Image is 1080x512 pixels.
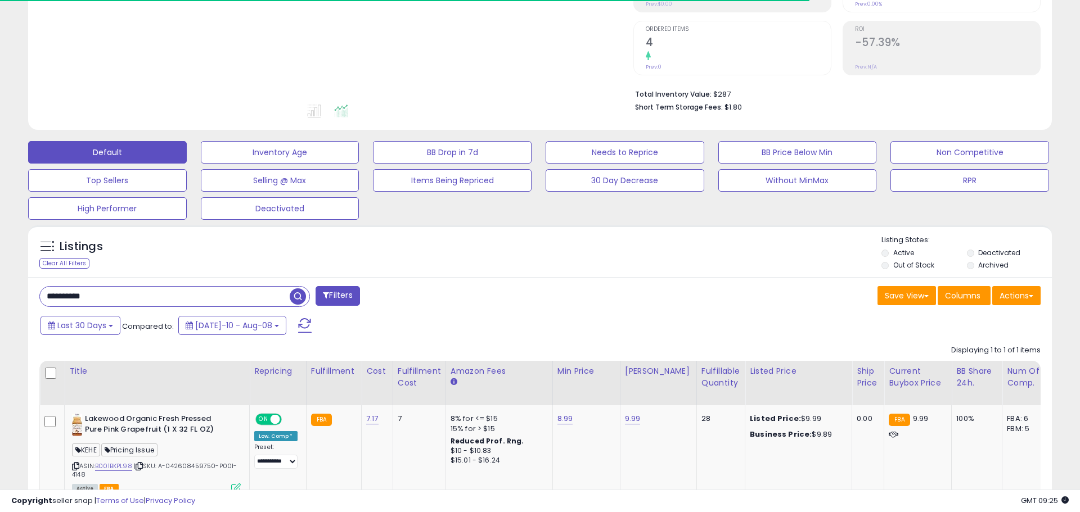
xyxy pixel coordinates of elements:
div: FBA: 6 [1007,414,1044,424]
h5: Listings [60,239,103,255]
button: Filters [316,286,359,306]
div: Ship Price [857,365,879,389]
span: | SKU: A-042608459750-P001-4148 [72,461,237,478]
div: $9.89 [750,429,843,439]
b: Reduced Prof. Rng. [451,436,524,446]
div: $15.01 - $16.24 [451,456,544,465]
a: 9.99 [625,413,641,424]
div: Fulfillment Cost [398,365,441,389]
small: Prev: 0.00% [855,1,882,7]
b: Short Term Storage Fees: [635,102,723,112]
small: Amazon Fees. [451,377,457,387]
span: FBA [100,484,119,493]
span: Ordered Items [646,26,831,33]
small: FBA [889,414,910,426]
div: 7 [398,414,437,424]
button: Default [28,141,187,164]
div: Clear All Filters [39,258,89,269]
div: Min Price [557,365,615,377]
label: Out of Stock [893,260,934,270]
div: Low. Comp * [254,431,298,441]
span: 9.99 [913,413,929,424]
div: FBM: 5 [1007,424,1044,434]
button: Columns [938,286,991,305]
div: Preset: [254,443,298,469]
div: $10 - $10.83 [451,446,544,456]
span: Compared to: [122,321,174,332]
label: Active [893,248,914,257]
div: 28 [701,414,736,424]
b: Total Inventory Value: [635,89,712,99]
a: Terms of Use [96,495,144,506]
button: 30 Day Decrease [546,169,704,192]
div: seller snap | | [11,496,195,506]
button: BB Drop in 7d [373,141,532,164]
img: 41snXOkDkpL._SL40_.jpg [72,414,82,436]
span: Pricing Issue [101,443,157,456]
button: Actions [992,286,1041,305]
button: Deactivated [201,197,359,220]
div: 15% for > $15 [451,424,544,434]
div: Current Buybox Price [889,365,947,389]
div: [PERSON_NAME] [625,365,692,377]
b: Lakewood Organic Fresh Pressed Pure Pink Grapefruit (1 X 32 FL OZ) [85,414,222,437]
small: Prev: N/A [855,64,877,70]
button: RPR [890,169,1049,192]
small: Prev: 0 [646,64,661,70]
span: All listings currently available for purchase on Amazon [72,484,98,493]
div: 100% [956,414,993,424]
div: Repricing [254,365,301,377]
div: Title [69,365,245,377]
b: Listed Price: [750,413,801,424]
span: KEHE [72,443,100,456]
div: $9.99 [750,414,843,424]
button: Selling @ Max [201,169,359,192]
span: 2025-09-8 09:25 GMT [1021,495,1069,506]
div: Fulfillment [311,365,357,377]
button: Last 30 Days [40,316,120,335]
div: Num of Comp. [1007,365,1048,389]
div: Amazon Fees [451,365,548,377]
label: Archived [978,260,1009,270]
a: 7.17 [366,413,379,424]
h2: -57.39% [855,36,1040,51]
button: Save View [877,286,936,305]
button: Items Being Repriced [373,169,532,192]
button: Inventory Age [201,141,359,164]
b: Business Price: [750,429,812,439]
span: Columns [945,290,980,301]
span: Last 30 Days [57,320,106,331]
a: B001BKPL98 [95,461,132,471]
small: Prev: $0.00 [646,1,672,7]
small: FBA [311,414,332,426]
strong: Copyright [11,495,52,506]
div: BB Share 24h. [956,365,997,389]
span: $1.80 [724,102,742,112]
button: Top Sellers [28,169,187,192]
span: ON [256,415,271,424]
span: ROI [855,26,1040,33]
button: BB Price Below Min [718,141,877,164]
button: Without MinMax [718,169,877,192]
div: 0.00 [857,414,875,424]
div: Fulfillable Quantity [701,365,740,389]
button: High Performer [28,197,187,220]
button: Non Competitive [890,141,1049,164]
div: Listed Price [750,365,847,377]
span: OFF [280,415,298,424]
div: Cost [366,365,388,377]
h2: 4 [646,36,831,51]
div: Displaying 1 to 1 of 1 items [951,345,1041,356]
p: Listing States: [881,235,1051,246]
a: 8.99 [557,413,573,424]
div: 8% for <= $15 [451,414,544,424]
label: Deactivated [978,248,1020,257]
li: $287 [635,87,1032,100]
span: [DATE]-10 - Aug-08 [195,320,272,331]
button: [DATE]-10 - Aug-08 [178,316,286,335]
a: Privacy Policy [146,495,195,506]
button: Needs to Reprice [546,141,704,164]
